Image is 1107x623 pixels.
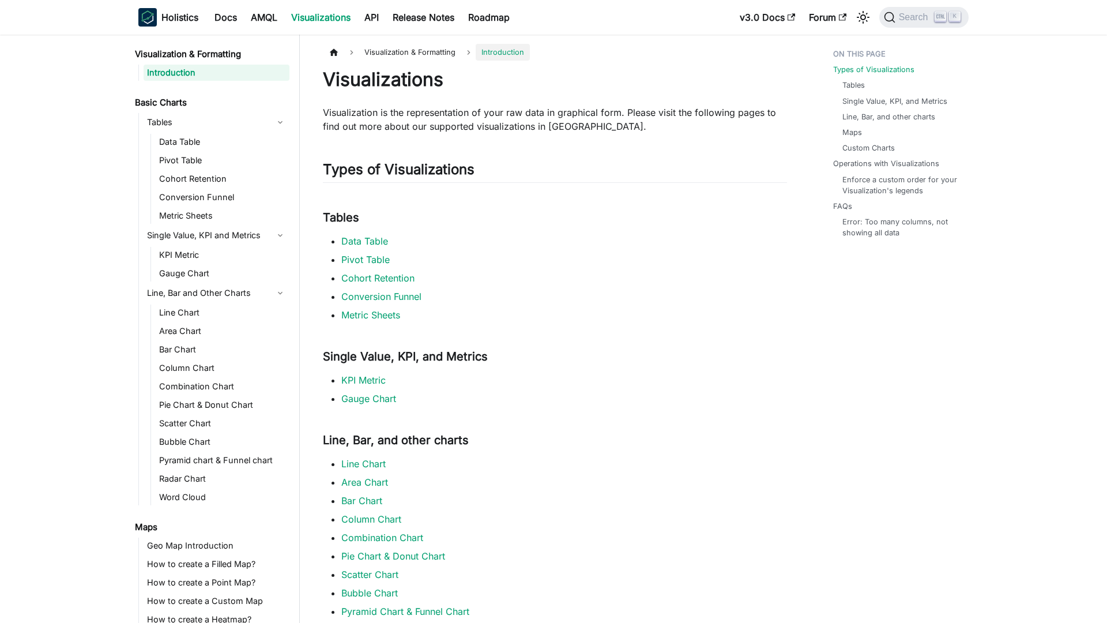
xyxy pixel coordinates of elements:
[156,360,289,376] a: Column Chart
[323,44,345,61] a: Home page
[323,68,787,91] h1: Visualizations
[341,393,396,404] a: Gauge Chart
[323,433,787,448] h3: Line, Bar, and other charts
[341,550,445,562] a: Pie Chart & Donut Chart
[341,272,415,284] a: Cohort Retention
[156,471,289,487] a: Radar Chart
[156,397,289,413] a: Pie Chart & Donut Chart
[733,8,802,27] a: v3.0 Docs
[842,80,865,91] a: Tables
[156,152,289,168] a: Pivot Table
[156,189,289,205] a: Conversion Funnel
[842,216,957,238] a: Error: Too many columns, not showing all data
[156,265,289,282] a: Gauge Chart
[341,235,388,247] a: Data Table
[156,452,289,468] a: Pyramid chart & Funnel chart
[341,309,400,321] a: Metric Sheets
[131,519,289,535] a: Maps
[156,434,289,450] a: Bubble Chart
[144,538,289,554] a: Geo Map Introduction
[949,12,961,22] kbd: K
[244,8,284,27] a: AMQL
[842,96,947,107] a: Single Value, KPI, and Metrics
[341,532,423,543] a: Combination Chart
[386,8,461,27] a: Release Notes
[341,569,398,580] a: Scatter Chart
[156,208,289,224] a: Metric Sheets
[156,305,289,321] a: Line Chart
[802,8,853,27] a: Forum
[156,489,289,505] a: Word Cloud
[156,134,289,150] a: Data Table
[144,556,289,572] a: How to create a Filled Map?
[131,46,289,62] a: Visualization & Formatting
[144,593,289,609] a: How to create a Custom Map
[208,8,244,27] a: Docs
[323,106,787,133] p: Visualization is the representation of your raw data in graphical form. Please visit the followin...
[127,35,300,623] nav: Docs sidebar
[461,8,517,27] a: Roadmap
[833,158,939,169] a: Operations with Visualizations
[341,495,382,506] a: Bar Chart
[144,575,289,591] a: How to create a Point Map?
[341,513,401,525] a: Column Chart
[156,378,289,395] a: Combination Chart
[833,201,852,212] a: FAQs
[842,127,862,138] a: Maps
[341,476,388,488] a: Area Chart
[341,458,386,470] a: Line Chart
[144,113,289,132] a: Tables
[341,374,386,386] a: KPI Metric
[323,211,787,225] h3: Tables
[842,111,935,122] a: Line, Bar, and other charts
[341,291,421,302] a: Conversion Funnel
[323,44,787,61] nav: Breadcrumbs
[144,284,289,302] a: Line, Bar and Other Charts
[284,8,357,27] a: Visualizations
[144,65,289,81] a: Introduction
[842,142,895,153] a: Custom Charts
[156,323,289,339] a: Area Chart
[156,171,289,187] a: Cohort Retention
[323,161,787,183] h2: Types of Visualizations
[359,44,461,61] span: Visualization & Formatting
[854,8,872,27] button: Switch between dark and light mode (currently light mode)
[156,247,289,263] a: KPI Metric
[156,341,289,358] a: Bar Chart
[341,587,398,599] a: Bubble Chart
[156,415,289,431] a: Scatter Chart
[131,95,289,111] a: Basic Charts
[138,8,198,27] a: HolisticsHolistics
[161,10,198,24] b: Holistics
[842,174,957,196] a: Enforce a custom order for your Visualization's legends
[341,254,390,265] a: Pivot Table
[879,7,969,28] button: Search (Ctrl+K)
[138,8,157,27] img: Holistics
[144,226,289,245] a: Single Value, KPI and Metrics
[476,44,530,61] span: Introduction
[341,606,469,617] a: Pyramid Chart & Funnel Chart
[357,8,386,27] a: API
[895,12,935,22] span: Search
[323,350,787,364] h3: Single Value, KPI, and Metrics
[833,64,914,75] a: Types of Visualizations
